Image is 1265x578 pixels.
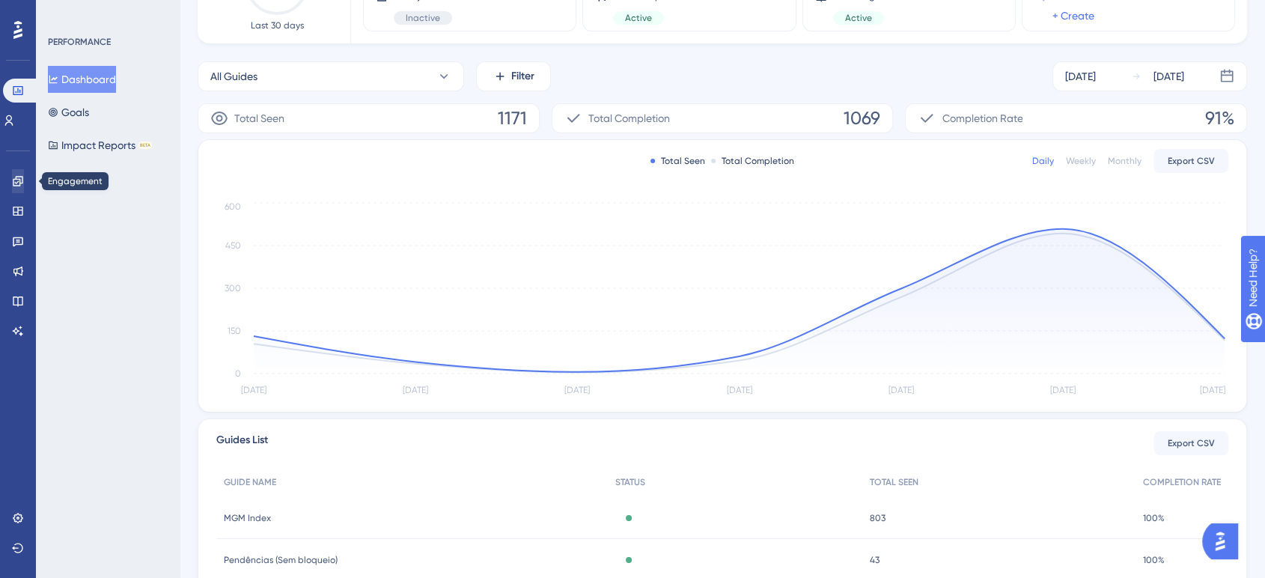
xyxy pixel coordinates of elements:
[234,109,284,127] span: Total Seen
[615,476,645,488] span: STATUS
[35,4,94,22] span: Need Help?
[235,368,241,379] tspan: 0
[224,476,276,488] span: GUIDE NAME
[1065,67,1096,85] div: [DATE]
[228,326,241,336] tspan: 150
[1143,512,1165,524] span: 100%
[1066,155,1096,167] div: Weekly
[1052,7,1094,25] a: + Create
[210,67,257,85] span: All Guides
[1153,67,1184,85] div: [DATE]
[1168,437,1215,449] span: Export CSV
[48,66,116,93] button: Dashboard
[241,385,266,395] tspan: [DATE]
[1202,519,1247,564] iframe: UserGuiding AI Assistant Launcher
[224,554,338,566] span: Pendências (Sem bloqueio)
[564,385,590,395] tspan: [DATE]
[225,240,241,251] tspan: 450
[224,512,271,524] span: MGM Index
[711,155,794,167] div: Total Completion
[251,19,304,31] span: Last 30 days
[1032,155,1054,167] div: Daily
[888,385,914,395] tspan: [DATE]
[1153,149,1228,173] button: Export CSV
[48,132,152,159] button: Impact ReportsBETA
[498,106,527,130] span: 1171
[198,61,464,91] button: All Guides
[870,554,880,566] span: 43
[138,142,152,149] div: BETA
[845,12,872,24] span: Active
[225,283,241,293] tspan: 300
[1050,385,1076,395] tspan: [DATE]
[942,109,1022,127] span: Completion Rate
[870,476,918,488] span: TOTAL SEEN
[844,106,880,130] span: 1069
[403,385,428,395] tspan: [DATE]
[406,12,440,24] span: Inactive
[216,431,268,455] span: Guides List
[1153,431,1228,455] button: Export CSV
[225,201,241,212] tspan: 600
[588,109,670,127] span: Total Completion
[48,36,111,48] div: PERFORMANCE
[1143,554,1165,566] span: 100%
[1205,106,1234,130] span: 91%
[870,512,885,524] span: 803
[727,385,752,395] tspan: [DATE]
[48,99,89,126] button: Goals
[511,67,534,85] span: Filter
[1108,155,1141,167] div: Monthly
[1143,476,1221,488] span: COMPLETION RATE
[476,61,551,91] button: Filter
[650,155,705,167] div: Total Seen
[1168,155,1215,167] span: Export CSV
[625,12,652,24] span: Active
[1200,385,1225,395] tspan: [DATE]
